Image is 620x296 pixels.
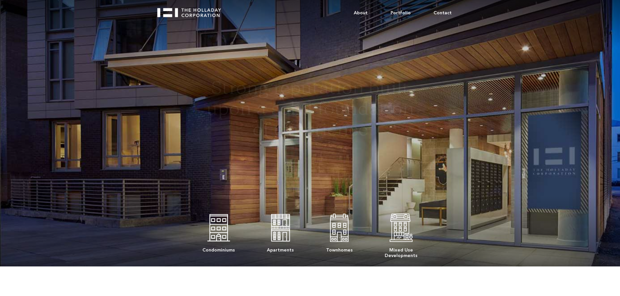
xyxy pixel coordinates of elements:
[385,244,418,258] div: Mixed Use Developments
[342,3,379,23] a: About
[267,244,294,253] div: Apartments
[202,244,235,253] div: Condominiums
[203,79,417,142] h1: Strong reputation built upon a solid foundation of experience
[157,3,227,17] a: home
[326,244,353,253] div: Townhomes
[379,3,422,23] a: Portfolio
[422,3,463,23] a: Contact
